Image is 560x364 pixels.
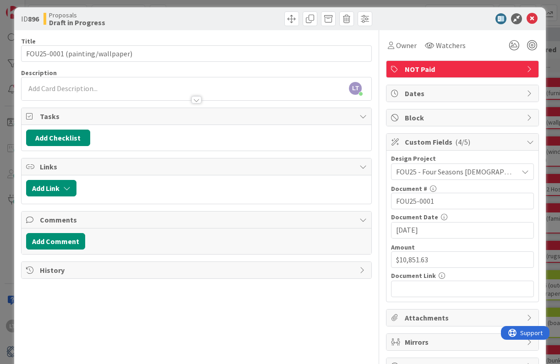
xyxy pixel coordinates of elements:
[49,19,105,26] b: Draft in Progress
[349,82,362,95] span: LT
[40,214,355,225] span: Comments
[436,40,466,51] span: Watchers
[391,185,427,193] label: Document #
[40,161,355,172] span: Links
[40,265,355,276] span: History
[405,112,522,123] span: Block
[405,312,522,323] span: Attachments
[19,1,42,12] span: Support
[391,272,534,279] div: Document Link
[405,64,522,75] span: NOT Paid
[405,136,522,147] span: Custom Fields
[405,88,522,99] span: Dates
[26,130,90,146] button: Add Checklist
[21,37,36,45] label: Title
[21,13,39,24] span: ID
[391,214,534,220] div: Document Date
[26,233,85,250] button: Add Comment
[396,165,513,178] span: FOU25 - Four Seasons [DEMOGRAPHIC_DATA]
[21,45,372,62] input: type card name here...
[396,223,529,238] input: MM/DD/YYYY
[396,40,417,51] span: Owner
[28,14,39,23] b: 896
[40,111,355,122] span: Tasks
[391,155,534,162] div: Design Project
[21,69,57,77] span: Description
[49,11,105,19] span: Proposals
[391,243,415,251] label: Amount
[405,337,522,348] span: Mirrors
[455,137,470,147] span: ( 4/5 )
[26,180,76,196] button: Add Link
